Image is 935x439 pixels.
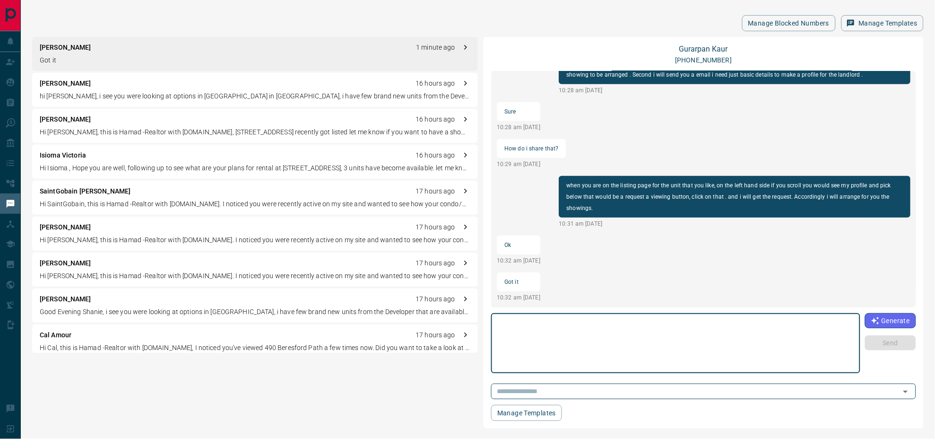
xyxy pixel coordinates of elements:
[497,160,566,168] p: 10:29 am [DATE]
[40,343,470,353] p: Hi Cal, this is Hamad -Realtor with [DOMAIN_NAME], I noticed you've viewed 490 Beresford Path a f...
[40,271,470,281] p: Hi [PERSON_NAME], this is Hamad -Realtor with [DOMAIN_NAME]. I noticed you were recently active o...
[416,79,455,88] p: 16 hours ago
[504,106,533,117] p: Sure
[497,123,540,132] p: 10:28 am [DATE]
[504,276,533,288] p: Got it
[40,294,91,304] p: [PERSON_NAME]
[40,150,86,160] p: Isioma Victoria
[416,330,455,340] p: 17 hours ago
[40,307,470,317] p: Good Evening Shanie, i see you were looking at options in [GEOGRAPHIC_DATA], i have few brand new...
[416,114,455,124] p: 16 hours ago
[504,143,558,154] p: How do i share that?
[416,150,455,160] p: 16 hours ago
[675,55,732,65] p: [PHONE_NUMBER]
[504,239,533,251] p: Ok
[40,222,91,232] p: [PERSON_NAME]
[679,44,728,53] a: Gurarpan Kaur
[865,313,916,328] button: Generate
[841,15,924,31] button: Manage Templates
[416,186,455,196] p: 17 hours ago
[40,258,91,268] p: [PERSON_NAME]
[416,43,455,53] p: 1 minute ago
[40,186,130,196] p: SaintGobain [PERSON_NAME]
[40,163,470,173] p: Hi Isioma , Hope you are well, following up to see what are your plans for rental at [STREET_ADDR...
[742,15,836,31] button: Manage Blocked Numbers
[497,256,540,265] p: 10:32 am [DATE]
[40,114,91,124] p: [PERSON_NAME]
[40,127,470,137] p: Hi [PERSON_NAME], this is Hamad -Realtor with [DOMAIN_NAME], [STREET_ADDRESS] recently got listed...
[40,235,470,245] p: Hi [PERSON_NAME], this is Hamad -Realtor with [DOMAIN_NAME]. I noticed you were recently active o...
[559,219,910,228] p: 10:31 am [DATE]
[416,258,455,268] p: 17 hours ago
[40,43,91,53] p: [PERSON_NAME]
[566,180,903,214] p: when you are on the listing page for the unit that you like, on the left hand side if you scroll ...
[40,55,470,65] p: Got it
[497,293,540,302] p: 10:32 am [DATE]
[416,294,455,304] p: 17 hours ago
[40,199,470,209] p: Hi SaintGobain, this is Hamad -Realtor with [DOMAIN_NAME]. I noticed you were recently active on ...
[559,86,910,95] p: 10:28 am [DATE]
[40,79,91,88] p: [PERSON_NAME]
[40,330,71,340] p: Cal Amour
[491,405,562,421] button: Manage Templates
[40,91,470,101] p: hi [PERSON_NAME], i see you were looking at options in [GEOGRAPHIC_DATA] in [GEOGRAPHIC_DATA], i ...
[899,385,912,398] button: Open
[416,222,455,232] p: 17 hours ago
